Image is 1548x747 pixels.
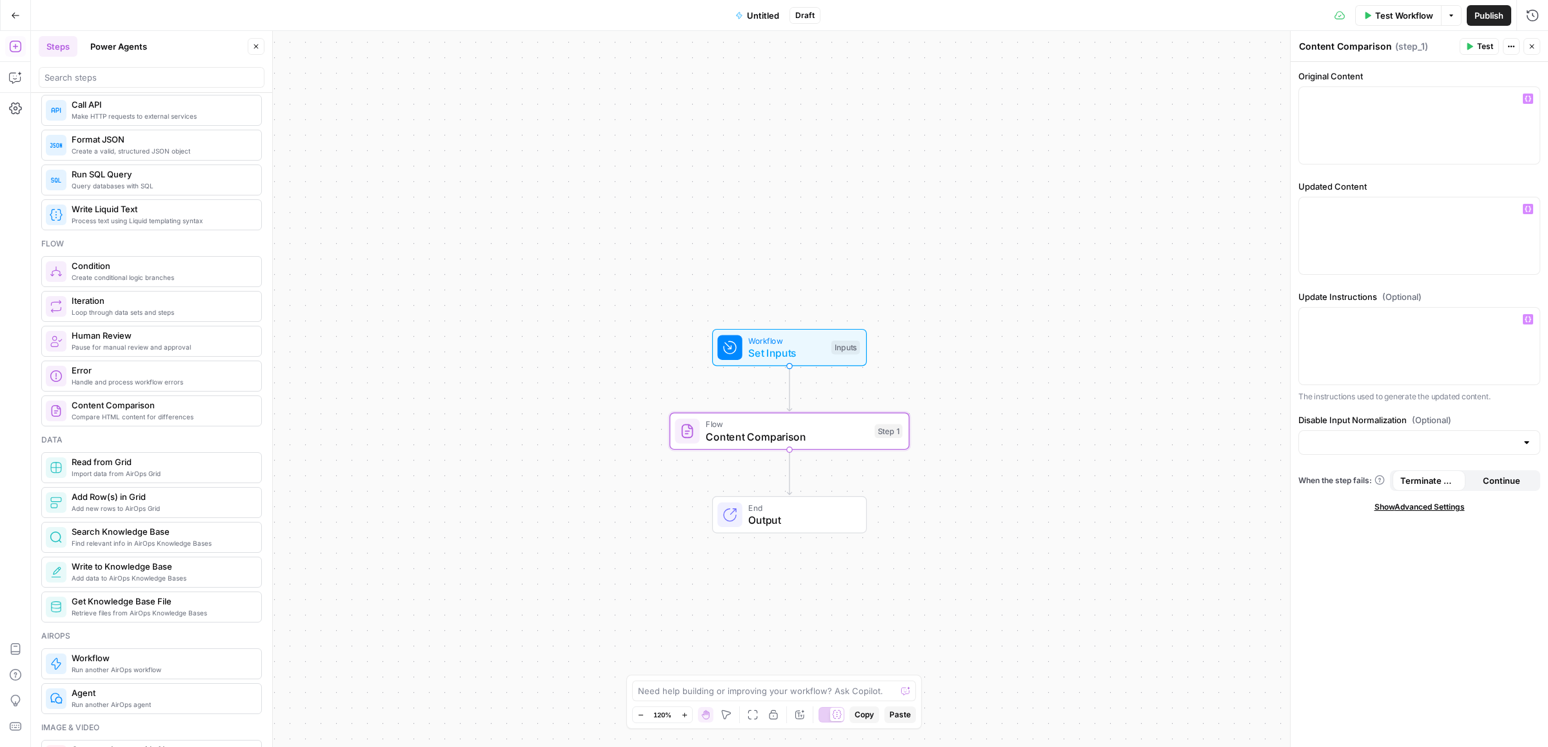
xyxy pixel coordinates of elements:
span: Add Row(s) in Grid [72,490,251,503]
button: Continue [1465,470,1538,491]
span: Set Inputs [748,345,825,361]
span: (Optional) [1412,413,1451,426]
span: Run another AirOps workflow [72,664,251,675]
label: Original Content [1298,70,1540,83]
div: Image & video [41,722,262,733]
span: Get Knowledge Base File [72,595,251,608]
div: Step 1 [875,424,902,439]
button: Test Workflow [1355,5,1441,26]
span: Import data from AirOps Grid [72,468,251,479]
span: Run SQL Query [72,168,251,181]
g: Edge from start to step_1 [787,366,791,411]
img: vrinnnclop0vshvmafd7ip1g7ohf [680,423,695,439]
img: vrinnnclop0vshvmafd7ip1g7ohf [50,404,63,417]
label: Disable Input Normalization [1298,413,1540,426]
span: Create a valid, structured JSON object [72,146,251,156]
span: Content Comparison [72,399,251,412]
span: Make HTTP requests to external services [72,111,251,121]
span: Loop through data sets and steps [72,307,251,317]
span: Write Liquid Text [72,203,251,215]
div: FlowContent ComparisonStep 1 [670,413,909,450]
button: Paste [884,706,916,723]
span: Create conditional logic branches [72,272,251,283]
span: Condition [72,259,251,272]
input: Search steps [45,71,259,84]
label: Updated Content [1298,180,1540,193]
span: Write to Knowledge Base [72,560,251,573]
button: Steps [39,36,77,57]
span: Retrieve files from AirOps Knowledge Bases [72,608,251,618]
a: When the step fails: [1298,475,1385,486]
div: WorkflowSet InputsInputs [670,329,909,366]
span: Format JSON [72,133,251,146]
span: Test Workflow [1375,9,1433,22]
div: Airops [41,630,262,642]
span: Flow [706,418,868,430]
span: (Optional) [1382,290,1422,303]
div: EndOutput [670,496,909,533]
span: Publish [1474,9,1503,22]
div: Inputs [831,341,860,355]
span: Add new rows to AirOps Grid [72,503,251,513]
span: Handle and process workflow errors [72,377,251,387]
span: Error [72,364,251,377]
span: Terminate Workflow [1400,474,1458,487]
span: Paste [889,709,911,721]
span: Read from Grid [72,455,251,468]
span: End [748,502,853,514]
button: Untitled [728,5,787,26]
button: Power Agents [83,36,155,57]
span: Workflow [72,652,251,664]
button: Publish [1467,5,1511,26]
span: Run another AirOps agent [72,699,251,710]
span: Add data to AirOps Knowledge Bases [72,573,251,583]
span: Pause for manual review and approval [72,342,251,352]
span: Query databases with SQL [72,181,251,191]
span: Search Knowledge Base [72,525,251,538]
span: Call API [72,98,251,111]
span: 120% [653,710,671,720]
span: Content Comparison [706,429,868,444]
span: Compare HTML content for differences [72,412,251,422]
div: Flow [41,238,262,250]
span: Test [1477,41,1493,52]
span: Continue [1483,474,1520,487]
div: Data [41,434,262,446]
textarea: Content Comparison [1299,40,1392,53]
span: Copy [855,709,874,721]
label: Update Instructions [1298,290,1540,303]
button: Test [1460,38,1499,55]
p: The instructions used to generate the updated content. [1298,390,1540,403]
span: Process text using Liquid templating syntax [72,215,251,226]
span: Iteration [72,294,251,307]
button: Copy [849,706,879,723]
span: Untitled [747,9,779,22]
span: Find relevant info in AirOps Knowledge Bases [72,538,251,548]
span: Workflow [748,334,825,346]
span: Agent [72,686,251,699]
span: Human Review [72,329,251,342]
span: Output [748,512,853,528]
span: Draft [795,10,815,21]
span: ( step_1 ) [1395,40,1428,53]
span: Show Advanced Settings [1374,501,1465,513]
g: Edge from step_1 to end [787,450,791,495]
